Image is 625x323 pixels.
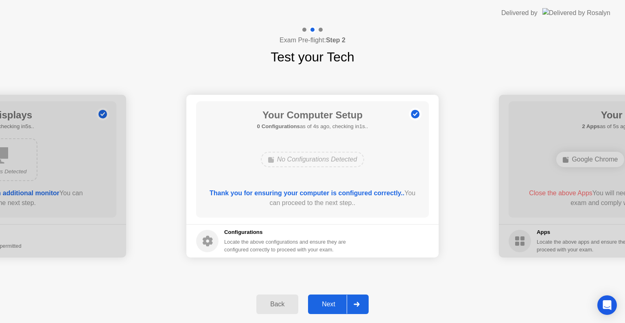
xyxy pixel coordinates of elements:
div: You can proceed to the next step.. [208,188,417,208]
div: Locate the above configurations and ensure they are configured correctly to proceed with your exam. [224,238,347,253]
h1: Your Computer Setup [257,108,368,122]
div: Open Intercom Messenger [597,295,617,315]
div: No Configurations Detected [261,152,365,167]
img: Delivered by Rosalyn [542,8,610,17]
div: Back [259,301,296,308]
b: Thank you for ensuring your computer is configured correctly.. [210,190,404,196]
h4: Exam Pre-flight: [280,35,345,45]
b: Step 2 [326,37,345,44]
b: 0 Configurations [257,123,300,129]
div: Delivered by [501,8,538,18]
h5: Configurations [224,228,347,236]
button: Back [256,295,298,314]
h1: Test your Tech [271,47,354,67]
button: Next [308,295,369,314]
h5: as of 4s ago, checking in1s.. [257,122,368,131]
div: Next [310,301,347,308]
